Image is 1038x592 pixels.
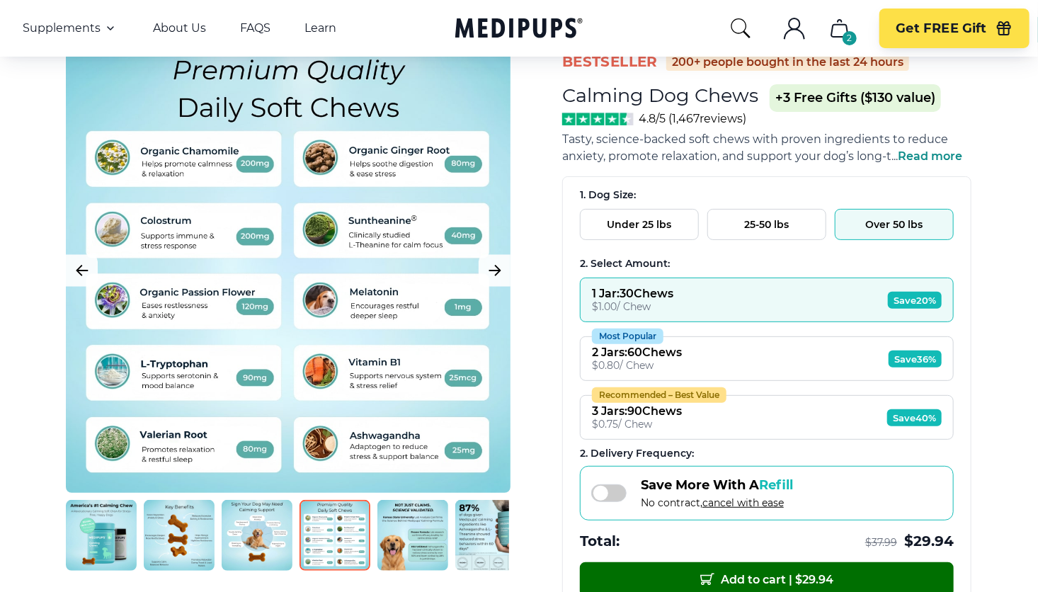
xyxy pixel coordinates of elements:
[580,188,954,202] div: 1. Dog Size:
[898,149,962,163] span: Read more
[580,336,954,381] button: Most Popular2 Jars:60Chews$0.80/ ChewSave36%
[580,532,620,551] span: Total:
[222,500,292,571] img: Calming Dog Chews | Natural Dog Supplements
[66,500,137,571] img: Calming Dog Chews | Natural Dog Supplements
[23,21,101,35] span: Supplements
[580,257,954,271] div: 2. Select Amount:
[562,132,948,146] span: Tasty, science-backed soft chews with proven ingredients to reduce
[562,84,758,107] h1: Calming Dog Chews
[304,21,336,35] a: Learn
[777,11,811,45] button: account
[153,21,206,35] a: About Us
[562,113,634,125] img: Stars - 4.8
[879,8,1030,48] button: Get FREE Gift
[592,418,682,431] div: $ 0.75 / Chew
[479,255,511,287] button: Next Image
[592,359,682,372] div: $ 0.80 / Chew
[641,477,793,493] span: Save More With A
[592,346,682,359] div: 2 Jars : 60 Chews
[300,500,370,571] img: Calming Dog Chews | Natural Dog Supplements
[592,300,673,313] div: $ 1.00 / Chew
[843,31,857,45] div: 2
[455,15,583,44] a: Medipups
[729,17,752,40] button: search
[891,149,962,163] span: ...
[592,287,673,300] div: 1 Jar : 30 Chews
[702,496,784,509] span: cancel with ease
[66,255,98,287] button: Previous Image
[823,11,857,45] button: cart
[639,112,747,125] span: 4.8/5 ( 1,467 reviews)
[707,209,826,240] button: 25-50 lbs
[580,395,954,440] button: Recommended – Best Value3 Jars:90Chews$0.75/ ChewSave40%
[562,149,891,163] span: anxiety, promote relaxation, and support your dog’s long-t
[865,536,897,550] span: $ 37.99
[896,21,987,37] span: Get FREE Gift
[904,532,954,551] span: $ 29.94
[666,54,909,71] div: 200+ people bought in the last 24 hours
[562,52,658,72] span: BestSeller
[889,351,942,368] span: Save 36%
[770,84,941,112] span: +3 Free Gifts ($130 value)
[23,20,119,37] button: Supplements
[377,500,448,571] img: Calming Dog Chews | Natural Dog Supplements
[580,278,954,322] button: 1 Jar:30Chews$1.00/ ChewSave20%
[144,500,215,571] img: Calming Dog Chews | Natural Dog Supplements
[700,572,833,587] span: Add to cart | $ 29.94
[455,500,526,571] img: Calming Dog Chews | Natural Dog Supplements
[887,409,942,426] span: Save 40%
[641,496,793,509] span: No contract,
[888,292,942,309] span: Save 20%
[592,329,663,344] div: Most Popular
[580,209,699,240] button: Under 25 lbs
[580,447,694,460] span: 2 . Delivery Frequency:
[835,209,954,240] button: Over 50 lbs
[592,404,682,418] div: 3 Jars : 90 Chews
[240,21,270,35] a: FAQS
[592,387,726,403] div: Recommended – Best Value
[759,477,793,493] span: Refill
